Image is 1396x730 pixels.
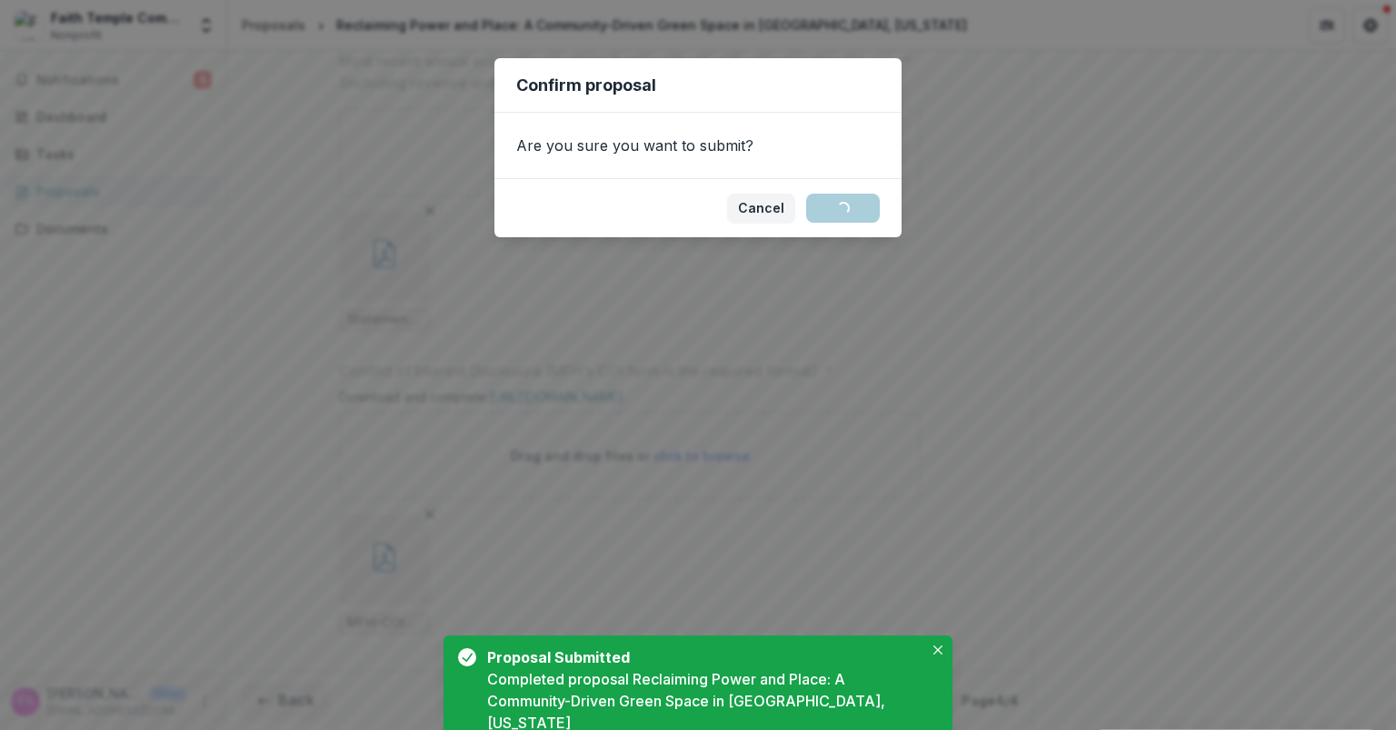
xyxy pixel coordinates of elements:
button: Cancel [727,194,795,223]
button: Close [927,639,949,661]
header: Confirm proposal [494,58,902,113]
div: Proposal Submitted [487,646,916,668]
div: Are you sure you want to submit? [494,113,902,178]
